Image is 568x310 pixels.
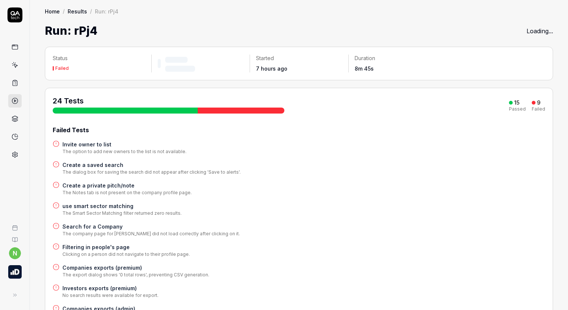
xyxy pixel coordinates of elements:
[355,55,441,62] p: Duration
[63,7,65,15] div: /
[62,292,158,299] div: No search results were available for export.
[62,251,190,258] div: Clicking on a person did not navigate to their profile page.
[256,55,342,62] p: Started
[62,264,209,272] a: Companies exports (premium)
[514,99,519,106] div: 15
[62,243,190,251] a: Filtering in people's page
[53,125,545,134] div: Failed Tests
[62,210,182,217] div: The Smart Sector Matching filter returned zero results.
[3,231,27,243] a: Documentation
[62,230,240,237] div: The company page for [PERSON_NAME] did not load correctly after clicking on it.
[62,223,240,230] a: Search for a Company
[62,189,192,196] div: The Notes tab is not present on the company profile page.
[62,182,192,189] a: Create a private pitch/note
[62,140,186,148] a: Invite owner to list
[537,99,540,106] div: 9
[90,7,92,15] div: /
[3,219,27,231] a: Book a call with us
[62,272,209,278] div: The export dialog shows '0 total rows', preventing CSV generation.
[95,7,118,15] div: Run: rPj4
[53,96,84,105] span: 24 Tests
[45,7,60,15] a: Home
[55,66,69,71] div: Failed
[62,169,241,176] div: The dialog box for saving the search did not appear after clicking 'Save to alerts'.
[53,55,145,62] p: Status
[3,259,27,280] button: Dealroom.co B.V. Logo
[68,7,87,15] a: Results
[45,22,98,39] h1: Run: rPj4
[9,247,21,259] button: n
[532,107,545,111] div: Failed
[62,148,186,155] div: The option to add new owners to the list is not available.
[527,27,553,35] div: Loading...
[8,265,22,279] img: Dealroom.co B.V. Logo
[62,161,241,169] a: Create a saved search
[509,107,526,111] div: Passed
[355,65,374,72] time: 8m 45s
[62,284,158,292] a: Investors exports (premium)
[256,65,287,72] time: 7 hours ago
[62,202,182,210] a: use smart sector matching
